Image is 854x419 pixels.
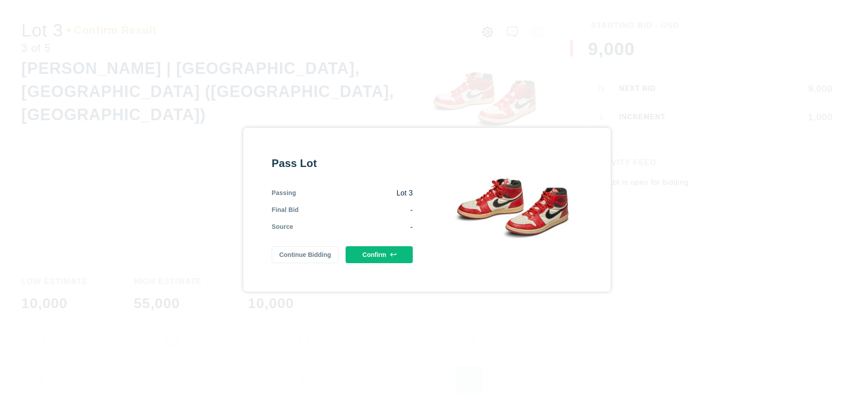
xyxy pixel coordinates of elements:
[293,222,413,232] div: -
[272,246,339,263] button: Continue Bidding
[299,205,413,215] div: -
[272,222,294,232] div: Source
[272,156,413,171] div: Pass Lot
[272,188,296,198] div: Passing
[346,246,413,263] button: Confirm
[296,188,413,198] div: Lot 3
[272,205,299,215] div: Final Bid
